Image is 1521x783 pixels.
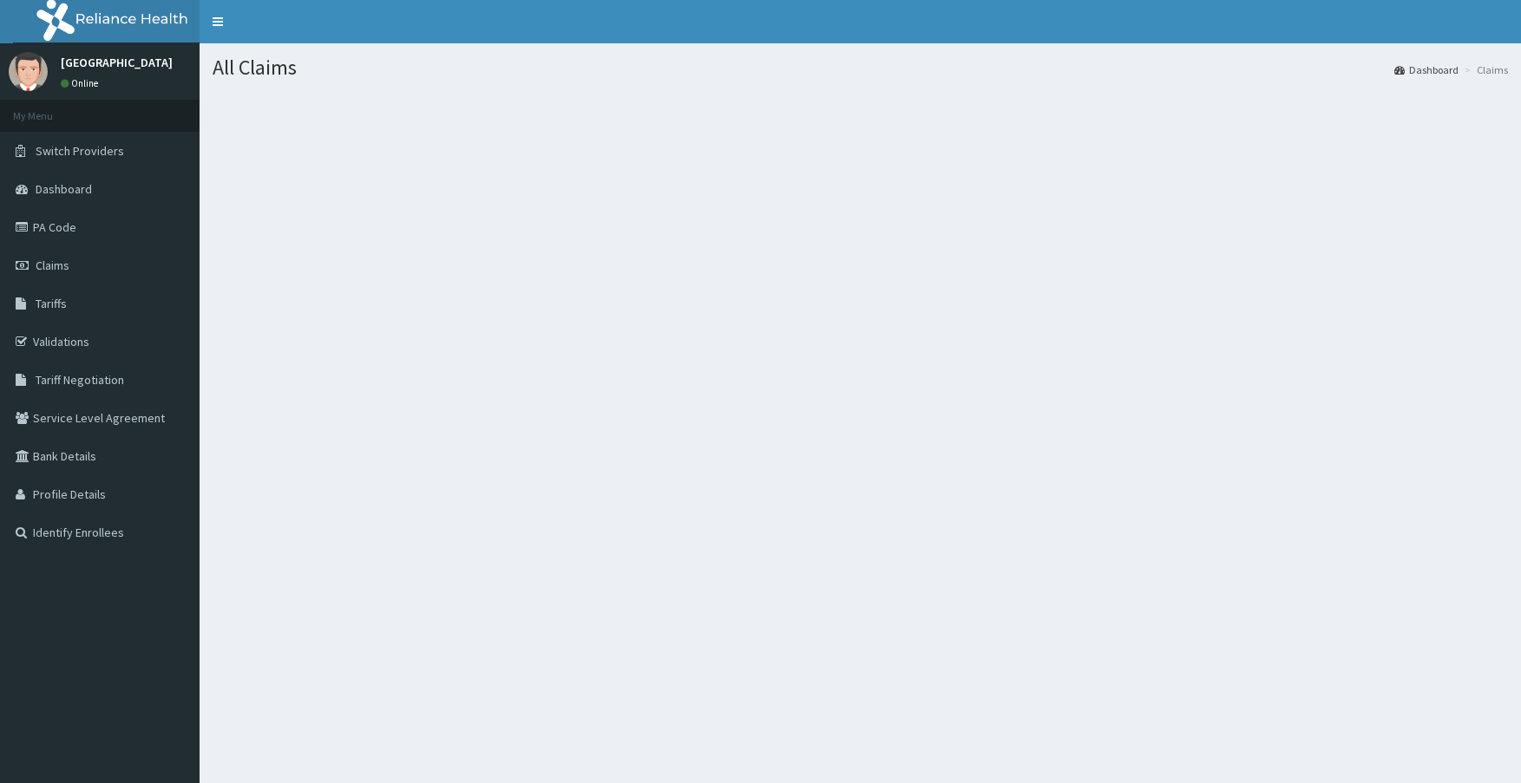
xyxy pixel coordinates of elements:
[1460,62,1508,77] li: Claims
[1394,62,1459,77] a: Dashboard
[36,181,92,197] span: Dashboard
[36,372,124,388] span: Tariff Negotiation
[61,77,102,89] a: Online
[36,143,124,159] span: Switch Providers
[213,56,1508,79] h1: All Claims
[61,56,173,69] p: [GEOGRAPHIC_DATA]
[9,52,48,91] img: User Image
[36,296,67,311] span: Tariffs
[36,258,69,273] span: Claims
